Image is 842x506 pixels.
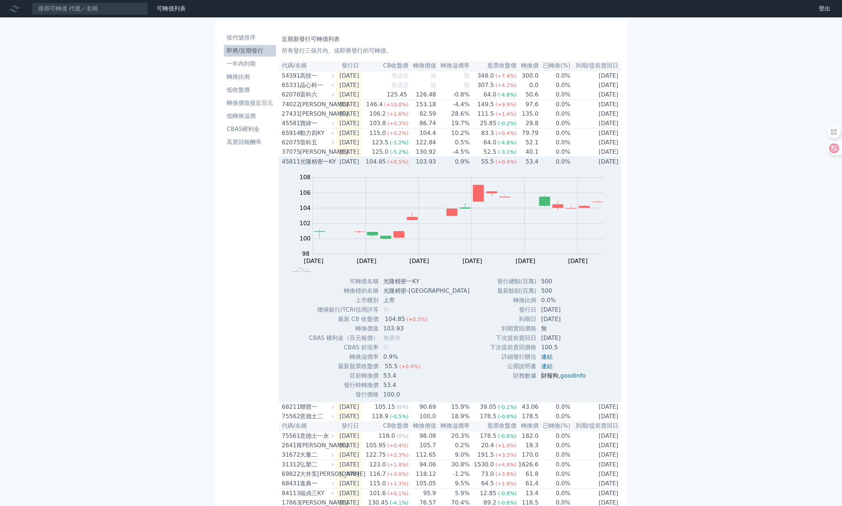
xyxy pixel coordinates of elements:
div: 307.5 [476,81,495,90]
td: 目前轉換價 [309,371,379,380]
span: 無 [383,344,389,351]
li: 轉換價值接近百元 [224,99,276,107]
tspan: 104 [300,205,311,211]
td: 0.0% [539,109,571,119]
th: CB收盤價 [362,61,409,71]
th: 發行日 [335,421,362,431]
td: 光隆精密一KY [379,277,475,286]
td: 500 [537,286,591,296]
td: 170.0 [517,450,538,460]
td: 最新股票收盤價 [309,362,379,371]
tspan: 106 [300,189,311,196]
td: 最新餘額(百萬) [490,286,537,296]
td: [DATE] [571,441,621,450]
td: 90.69 [409,402,437,412]
td: 到期日 [490,314,537,324]
td: -4.4% [437,100,470,110]
div: 晶心科一 [300,81,333,90]
span: (+1.6%) [387,111,408,117]
div: 動力四KY [300,129,333,137]
a: 按代號排序 [224,32,276,44]
td: 86.74 [409,119,437,128]
td: 0.0% [539,402,571,412]
div: 118.0 [377,432,397,440]
td: 下次提前賣回價格 [490,343,537,352]
span: (-4.8%) [498,92,517,98]
div: 191.5 [476,451,495,459]
span: (+7.4%) [495,73,516,79]
div: 55.5 [480,157,496,166]
div: 104.85 [364,157,387,166]
td: 30.8% [437,460,470,470]
td: [DATE] [335,81,362,90]
th: 轉換溢價率 [437,421,470,431]
span: (0%) [396,433,408,439]
td: [DATE] [571,157,621,167]
td: [DATE] [335,441,362,450]
tspan: [DATE] [568,258,588,264]
div: 弘塑二 [300,460,333,469]
td: 40.1 [517,147,538,157]
tspan: [DATE] [463,258,482,264]
span: (-4.8%) [498,140,517,145]
div: 45811 [282,157,298,166]
a: 連結 [541,363,553,370]
th: 已轉換(%) [539,421,571,431]
td: 0.5% [437,138,470,147]
td: 300.0 [517,71,538,81]
div: 348.0 [476,71,495,80]
div: 25.85 [478,119,498,128]
th: 轉換價值 [409,421,437,431]
td: 53.4 [517,157,538,167]
div: 62075 [282,138,298,147]
td: 0.9% [437,157,470,167]
td: 下次提前賣回日 [490,333,537,343]
th: 代碼/名稱 [279,421,335,431]
td: 0.0% [539,460,571,470]
li: 低收盤價 [224,86,276,94]
td: 0.0% [539,71,571,81]
td: [DATE] [335,157,362,167]
td: 0.0% [539,431,571,441]
span: (+1.8%) [387,462,408,468]
div: [PERSON_NAME] [300,148,333,156]
td: CBAS 權利金（百元報價） [309,333,379,343]
td: [DATE] [335,450,362,460]
th: 發行日 [335,61,362,71]
th: 股票收盤價 [470,61,517,71]
div: 65331 [282,81,298,90]
div: 64.0 [482,90,498,99]
div: 75562 [282,412,298,421]
tspan: 108 [300,174,311,181]
div: 雷科五 [300,138,333,147]
div: 123.5 [370,138,390,147]
td: 103.93 [379,324,475,333]
tspan: [DATE] [304,258,323,264]
div: 光隆精密一KY [300,157,333,166]
div: 1530.0 [472,460,495,469]
div: 149.5 [476,100,495,109]
div: 雷科六 [300,90,333,99]
td: 0.0% [539,138,571,147]
span: (-0.6%) [498,414,517,419]
td: 94.06 [409,460,437,470]
div: 105.95 [364,441,387,450]
td: [DATE] [537,305,591,314]
td: [DATE] [571,71,621,81]
td: 發行價格 [309,390,379,399]
td: 詳細發行辦法 [490,352,537,362]
a: CBAS權利金 [224,123,276,135]
span: (+0.4%) [495,130,516,136]
td: 20.3% [437,431,470,441]
div: 26418 [282,441,298,450]
div: 31672 [282,451,298,459]
div: 146.4 [365,100,384,109]
div: 122.75 [364,451,387,459]
td: 0.0% [539,450,571,460]
span: (+10.0%) [384,102,408,107]
tspan: [DATE] [516,258,535,264]
span: (-3.1%) [498,149,517,155]
td: 無 [537,324,591,333]
div: [PERSON_NAME] [300,441,333,450]
div: 125.0 [370,148,390,156]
